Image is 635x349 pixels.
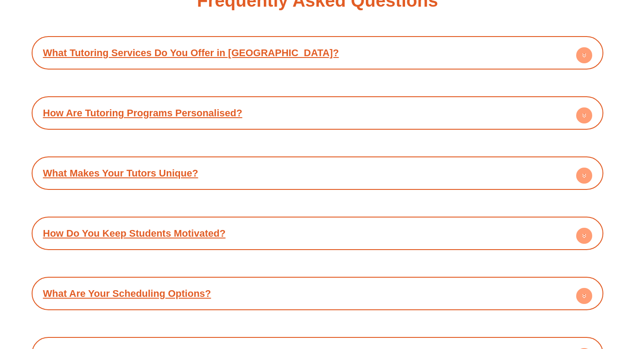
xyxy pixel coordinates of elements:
a: How Do You Keep Students Motivated? [43,228,225,239]
div: What Tutoring Services Do You Offer in [GEOGRAPHIC_DATA]? [36,41,599,65]
div: How Are Tutoring Programs Personalised? [36,101,599,125]
a: What Are Your Scheduling Options? [43,288,211,299]
a: What Tutoring Services Do You Offer in [GEOGRAPHIC_DATA]? [43,47,339,58]
a: What Makes Your Tutors Unique? [43,168,198,179]
a: How Are Tutoring Programs Personalised? [43,107,242,119]
div: How Do You Keep Students Motivated? [36,221,599,246]
iframe: Chat Widget [486,248,635,349]
div: What Are Your Scheduling Options? [36,281,599,306]
div: What Makes Your Tutors Unique? [36,161,599,185]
